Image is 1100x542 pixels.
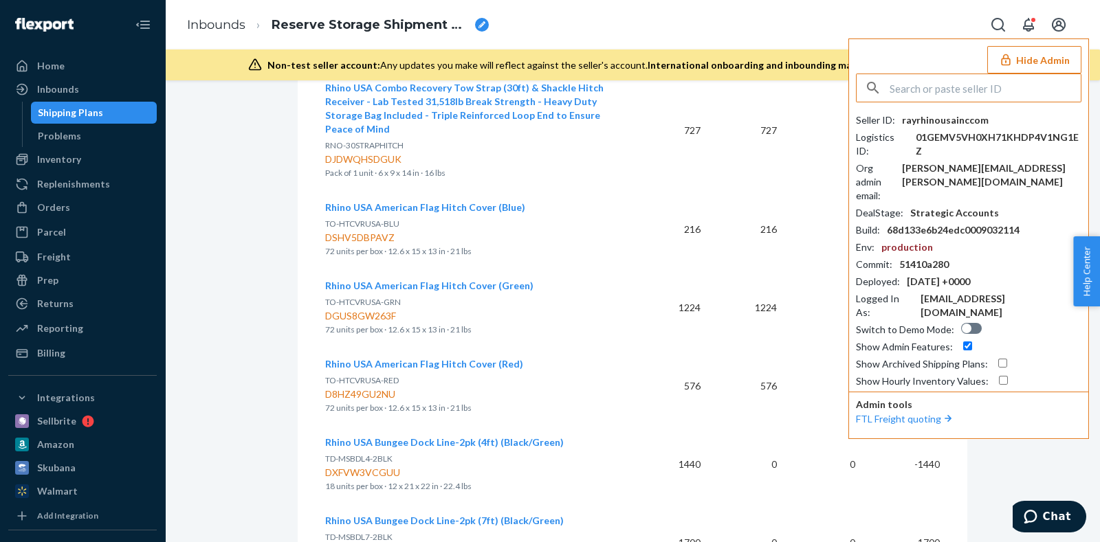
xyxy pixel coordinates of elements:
div: Show Hourly Inventory Values : [856,374,989,388]
button: Rhino USA Bungee Dock Line-2pk (4ft) (Black/Green) [325,436,564,449]
div: Deployed : [856,275,900,289]
a: Billing [8,342,157,364]
td: 0 [788,425,866,504]
a: Amazon [8,433,157,455]
td: 1440 [633,425,712,504]
td: 216 [633,190,712,269]
a: Freight [8,246,157,268]
a: Orders [8,196,157,218]
div: Show Admin Features : [856,340,953,354]
td: 0 [712,425,788,504]
a: Inbounds [8,78,157,100]
td: -1440 [866,425,940,504]
div: DealStage : [856,206,903,220]
div: 51410a280 [899,258,949,271]
div: Logistics ID : [856,131,909,158]
div: Home [37,59,65,73]
div: Orders [37,201,70,214]
div: [PERSON_NAME][EMAIL_ADDRESS][PERSON_NAME][DOMAIN_NAME] [902,161,1081,189]
a: Problems [31,125,157,147]
div: Integrations [37,391,95,405]
span: Rhino USA American Flag Hitch Cover (Red) [325,358,523,370]
div: Any updates you make will reflect against the seller's account. [267,58,1004,72]
button: Rhino USA American Flag Hitch Cover (Green) [325,279,533,293]
a: Home [8,55,157,77]
div: Billing [37,346,65,360]
a: Inbounds [187,17,245,32]
span: Rhino USA Bungee Dock Line-2pk (7ft) (Black/Green) [325,515,564,526]
div: rayrhinousainccom [902,113,989,127]
span: TD-MSBDL4-2BLK [325,453,393,464]
div: 68d133e6b24edc0009032114 [887,223,1020,237]
button: Hide Admin [987,46,1081,74]
span: Reserve Storage Shipment STIb4aedfa7a5 [272,16,470,34]
span: Rhino USA Bungee Dock Line-2pk (4ft) (Black/Green) [325,436,564,448]
div: Replenishments [37,177,110,191]
div: DJDWQHSDGUK [325,153,622,166]
input: Search or paste seller ID [890,74,1081,102]
button: Open notifications [1015,11,1042,38]
div: Parcel [37,225,66,239]
div: Switch to Demo Mode : [856,323,954,337]
div: Problems [38,129,81,143]
div: Skubana [37,461,76,475]
ol: breadcrumbs [176,5,500,45]
td: 1224 [633,269,712,347]
a: Reporting [8,317,157,339]
a: Inventory [8,148,157,170]
button: Rhino USA Combo Recovery Tow Strap (30ft) & Shackle Hitch Receiver - Lab Tested 31,518lb Break St... [325,81,622,136]
div: Add Integration [37,510,98,521]
div: Env : [856,240,874,254]
td: 0 [788,269,866,347]
button: Rhino USA Bungee Dock Line-2pk (7ft) (Black/Green) [325,514,564,528]
div: Org admin email : [856,161,895,203]
div: production [881,240,933,254]
div: DSHV5DBPAVZ [325,231,622,245]
a: Walmart [8,480,157,502]
a: Prep [8,269,157,291]
button: Open Search Box [984,11,1012,38]
div: D8HZ49GU2NU [325,387,622,401]
a: Sellbrite [8,410,157,432]
div: Strategic Accounts [910,206,999,220]
p: 72 units per box · 12.6 x 15 x 13 in · 21 lbs [325,401,622,415]
div: Show Archived Shipping Plans : [856,357,988,371]
button: Rhino USA American Flag Hitch Cover (Red) [325,357,523,371]
span: Rhino USA Combo Recovery Tow Strap (30ft) & Shackle Hitch Receiver - Lab Tested 31,518lb Break St... [325,82,604,135]
p: 72 units per box · 12.6 x 15 x 13 in · 21 lbs [325,323,622,337]
a: Add Integration [8,508,157,524]
td: 0 [788,71,866,191]
div: Prep [37,273,58,287]
div: Walmart [37,484,78,498]
div: Inventory [37,153,81,166]
div: Build : [856,223,880,237]
a: Returns [8,293,157,315]
div: Returns [37,297,74,310]
td: 216 [712,190,788,269]
div: Inbounds [37,82,79,96]
div: Sellbrite [37,414,76,428]
div: Seller ID : [856,113,895,127]
span: TO-HTCVRUSA-BLU [325,218,399,229]
span: RNO-30STRAPHITCH [325,140,404,150]
div: Reporting [37,321,83,335]
a: Shipping Plans [31,102,157,124]
button: Open account menu [1045,11,1072,38]
td: 1224 [712,269,788,347]
div: [DATE] +0000 [907,275,970,289]
a: Replenishments [8,173,157,195]
img: Flexport logo [15,18,74,32]
span: TO-HTCVRUSA-GRN [325,297,401,307]
div: Amazon [37,438,74,451]
div: [EMAIL_ADDRESS][DOMAIN_NAME] [921,292,1081,319]
button: Rhino USA American Flag Hitch Cover (Blue) [325,201,525,214]
button: Help Center [1073,236,1100,306]
a: FTL Freight quoting [856,413,955,425]
span: TD-MSBDL7-2BLK [325,532,393,542]
td: 0 [788,190,866,269]
p: Admin tools [856,398,1081,411]
div: DGUS8GW263F [325,309,622,323]
button: Integrations [8,387,157,409]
